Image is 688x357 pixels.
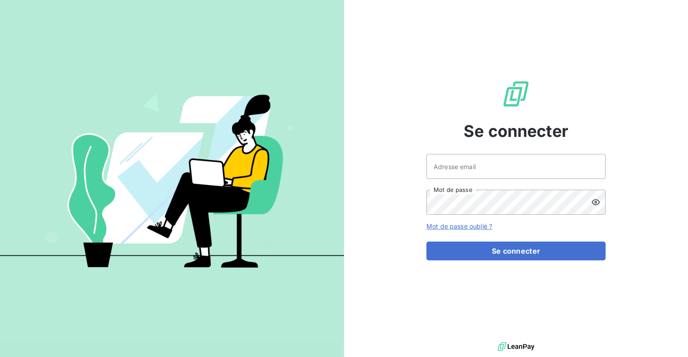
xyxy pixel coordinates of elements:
[498,340,534,353] img: logo
[426,222,492,230] a: Mot de passe oublié ?
[426,154,606,179] input: placeholder
[464,119,568,143] span: Se connecter
[426,242,606,260] button: Se connecter
[502,80,530,108] img: Logo LeanPay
